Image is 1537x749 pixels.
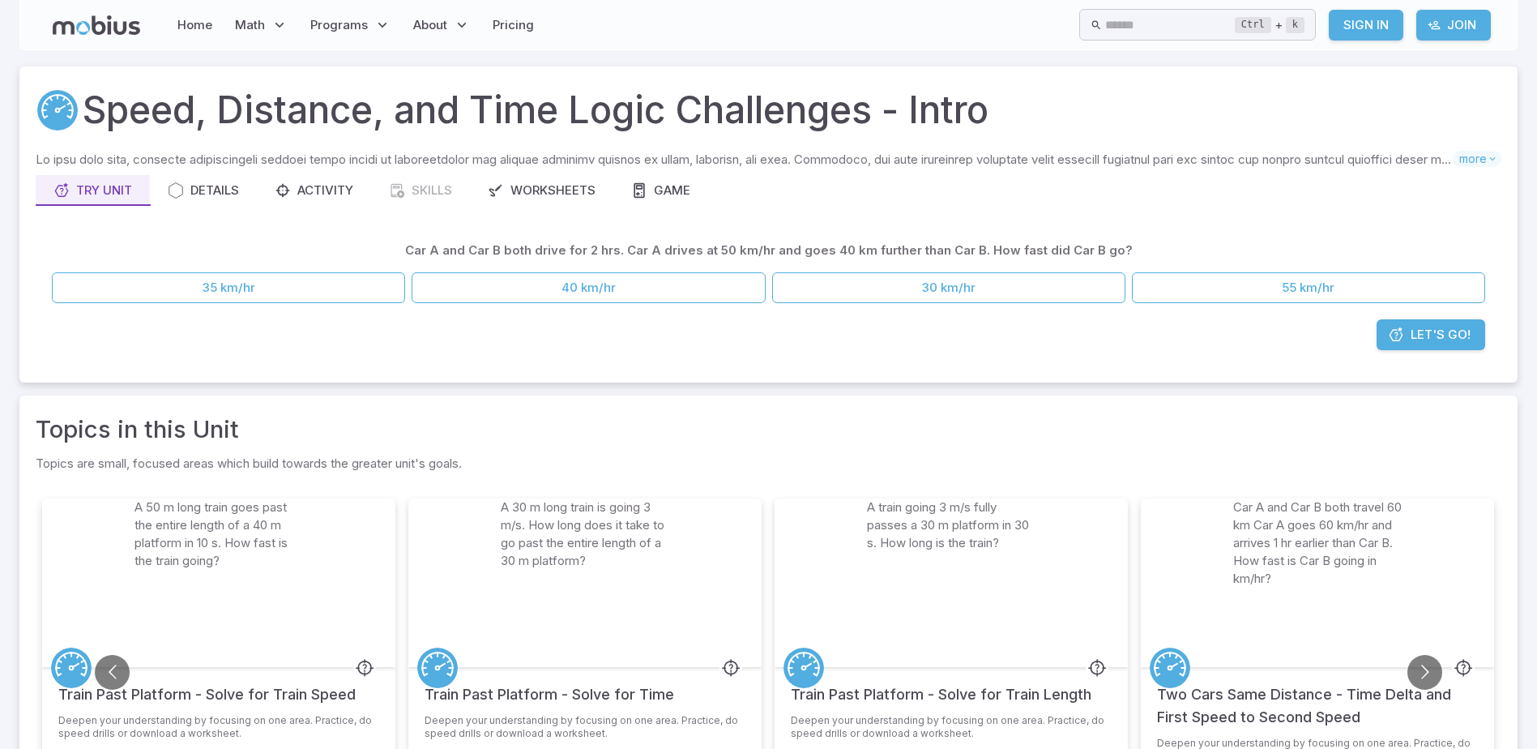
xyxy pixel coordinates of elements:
h1: Speed, Distance, and Time Logic Challenges - Intro [83,83,988,138]
a: Home [173,6,217,44]
a: Sign In [1329,10,1403,41]
button: 55 km/hr [1132,272,1485,303]
span: Let's Go! [1411,326,1471,344]
p: Deepen your understanding by focusing on one area. Practice, do speed drills or download a worksh... [58,714,379,740]
a: Speed/Distance/Time [1150,648,1190,688]
p: Topics are small, focused areas which build towards the greater unit's goals. [36,454,1501,473]
p: A train going 3 m/s fully passes a 30 m platform in 30 s. How long is the train? [867,499,1035,552]
p: A 30 m long train is going 3 m/s. How long does it take to go past the entire length of a 30 m pl... [501,499,669,570]
a: Speed/Distance/Time [417,648,458,688]
button: 40 km/hr [412,272,765,303]
p: Lo ipsu dolo sita, consecte adipiscingeli seddoei tempo incidi ut laboreetdolor mag aliquae admin... [36,151,1453,169]
span: About [413,16,447,34]
button: Go to previous slide [95,655,130,690]
h5: Train Past Platform - Solve for Time [425,667,674,706]
div: Game [631,182,690,199]
div: Worksheets [488,182,596,199]
p: Car A and Car B both travel 60 km Car A goes 60 km/hr and arrives 1 hr earlier than Car B. How fa... [1233,499,1402,588]
a: Speed/Distance/Time [36,88,79,132]
p: Deepen your understanding by focusing on one area. Practice, do speed drills or download a worksh... [425,714,745,740]
div: Activity [275,182,353,199]
button: 30 km/hr [772,272,1125,303]
span: Programs [310,16,368,34]
h5: Two Cars Same Distance - Time Delta and First Speed to Second Speed [1157,667,1478,729]
p: Car A and Car B both drive for 2 hrs. Car A drives at 50 km/hr and goes 40 km further than Car B.... [405,242,1133,259]
div: Try Unit [53,182,132,199]
kbd: Ctrl [1235,17,1271,33]
p: A 50 m long train goes past the entire length of a 40 m platform in 10 s. How fast is the train g... [134,499,303,570]
h5: Train Past Platform - Solve for Train Length [791,667,1091,706]
div: Details [168,182,239,199]
button: Go to next slide [1407,655,1442,690]
a: Pricing [488,6,539,44]
a: Join [1416,10,1491,41]
a: Speed/Distance/Time [51,648,92,688]
kbd: k [1286,17,1304,33]
button: 35 km/hr [52,272,405,303]
div: + [1235,15,1304,35]
h5: Train Past Platform - Solve for Train Speed [58,667,356,706]
p: Deepen your understanding by focusing on one area. Practice, do speed drills or download a worksh... [791,714,1112,740]
a: Topics in this Unit [36,412,239,447]
a: Speed/Distance/Time [783,648,824,688]
span: Math [235,16,265,34]
a: Let's Go! [1377,319,1485,350]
